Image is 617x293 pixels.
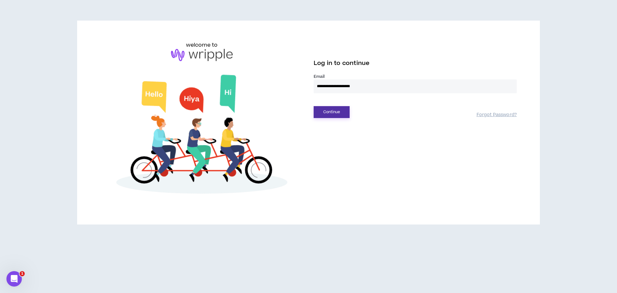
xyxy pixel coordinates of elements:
img: Welcome to Wripple [100,68,303,204]
img: logo-brand.png [171,49,233,61]
span: Log in to continue [314,59,370,67]
h6: welcome to [186,41,218,49]
label: Email [314,74,517,79]
span: 1 [20,271,25,276]
a: Forgot Password? [477,112,517,118]
button: Continue [314,106,350,118]
iframe: Intercom live chat [6,271,22,287]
